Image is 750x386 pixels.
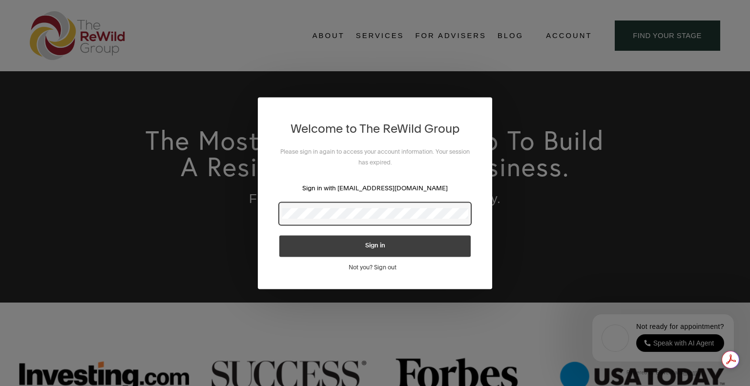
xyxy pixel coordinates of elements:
span: Sign in with [EMAIL_ADDRESS][DOMAIN_NAME] [302,184,448,192]
a: Not you? Sign out [349,264,402,271]
input: Password [282,208,468,219]
span: Please sign in again to access your account information. Your session has expired. [280,148,470,166]
span: Not you? Sign out [349,264,396,271]
h1: Welcome to The ReWild Group [279,119,471,139]
span: Sign in [365,243,385,249]
button: Sign in [279,235,471,257]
